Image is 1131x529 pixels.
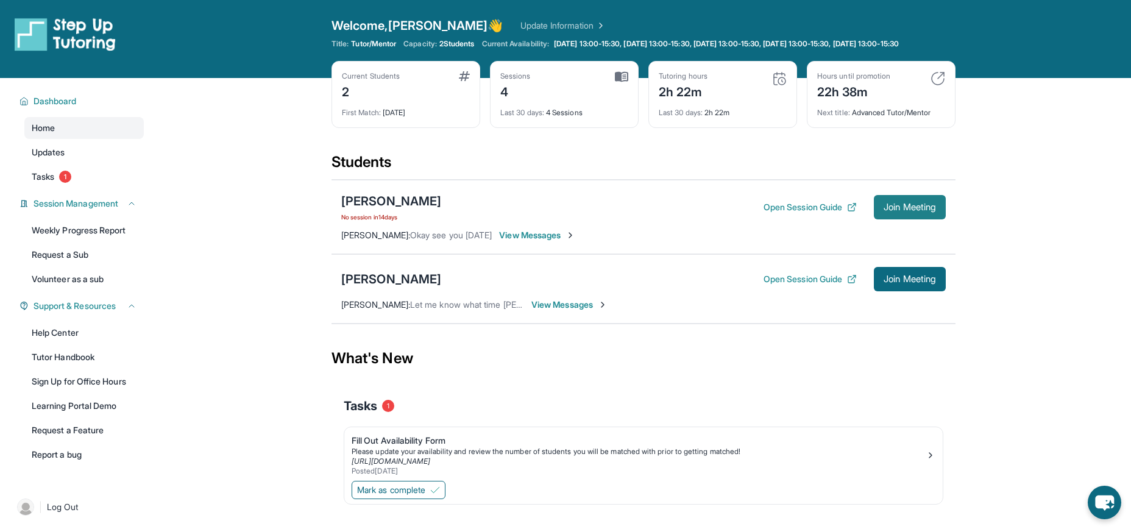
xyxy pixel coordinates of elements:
span: [DATE] 13:00-15:30, [DATE] 13:00-15:30, [DATE] 13:00-15:30, [DATE] 13:00-15:30, [DATE] 13:00-15:30 [554,39,899,49]
a: [DATE] 13:00-15:30, [DATE] 13:00-15:30, [DATE] 13:00-15:30, [DATE] 13:00-15:30, [DATE] 13:00-15:30 [551,39,901,49]
span: Tasks [32,171,54,183]
span: Title: [331,39,349,49]
button: Support & Resources [29,300,136,312]
div: Fill Out Availability Form [352,435,926,447]
button: Open Session Guide [764,273,857,285]
img: Chevron-Right [598,300,608,310]
button: Dashboard [29,95,136,107]
div: 2h 22m [659,101,787,118]
a: Report a bug [24,444,144,466]
img: user-img [17,499,34,516]
span: Tutor/Mentor [351,39,396,49]
img: card [615,71,628,82]
a: Request a Sub [24,244,144,266]
a: |Log Out [12,494,144,520]
button: Mark as complete [352,481,445,499]
a: Learning Portal Demo [24,395,144,417]
div: Hours until promotion [817,71,890,81]
span: 1 [382,400,394,412]
a: Updates [24,141,144,163]
span: [PERSON_NAME] : [341,230,410,240]
button: Join Meeting [874,195,946,219]
button: Open Session Guide [764,201,857,213]
a: Weekly Progress Report [24,219,144,241]
span: First Match : [342,108,381,117]
img: Mark as complete [430,485,440,495]
a: Update Information [520,20,606,32]
div: Tutoring hours [659,71,707,81]
span: 1 [59,171,71,183]
a: Request a Feature [24,419,144,441]
span: Home [32,122,55,134]
img: logo [15,17,116,51]
img: Chevron Right [594,20,606,32]
span: Log Out [47,501,79,513]
span: Updates [32,146,65,158]
span: No session in 14 days [341,212,441,222]
span: Current Availability: [482,39,549,49]
img: card [459,71,470,81]
a: Tutor Handbook [24,346,144,368]
a: Volunteer as a sub [24,268,144,290]
span: Last 30 days : [659,108,703,117]
span: Last 30 days : [500,108,544,117]
span: Join Meeting [884,275,936,283]
div: [PERSON_NAME] [341,193,441,210]
button: chat-button [1088,486,1121,519]
div: 2 [342,81,400,101]
span: Session Management [34,197,118,210]
div: 4 Sessions [500,101,628,118]
a: Fill Out Availability FormPlease update your availability and review the number of students you w... [344,427,943,478]
div: Please update your availability and review the number of students you will be matched with prior ... [352,447,926,456]
span: View Messages [531,299,608,311]
span: | [39,500,42,514]
div: 2h 22m [659,81,707,101]
a: Help Center [24,322,144,344]
span: Okay see you [DATE] [410,230,492,240]
span: Tasks [344,397,377,414]
button: Join Meeting [874,267,946,291]
span: Next title : [817,108,850,117]
span: 2 Students [439,39,475,49]
div: Sessions [500,71,531,81]
span: Dashboard [34,95,77,107]
div: [PERSON_NAME] [341,271,441,288]
div: 4 [500,81,531,101]
div: 22h 38m [817,81,890,101]
span: Support & Resources [34,300,116,312]
span: Capacity: [403,39,437,49]
div: Students [331,152,955,179]
div: Posted [DATE] [352,466,926,476]
div: Current Students [342,71,400,81]
a: [URL][DOMAIN_NAME] [352,456,429,466]
a: Tasks1 [24,166,144,188]
a: Home [24,117,144,139]
span: View Messages [499,229,575,241]
button: Session Management [29,197,136,210]
div: What's New [331,332,955,385]
div: Advanced Tutor/Mentor [817,101,945,118]
span: Mark as complete [357,484,425,496]
img: Chevron-Right [565,230,575,240]
span: Let me know what time [PERSON_NAME] before the end of the day okay for [DATE] [410,299,732,310]
div: [DATE] [342,101,470,118]
a: Sign Up for Office Hours [24,371,144,392]
span: Join Meeting [884,204,936,211]
img: card [931,71,945,86]
span: [PERSON_NAME] : [341,299,410,310]
img: card [772,71,787,86]
span: Welcome, [PERSON_NAME] 👋 [331,17,503,34]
